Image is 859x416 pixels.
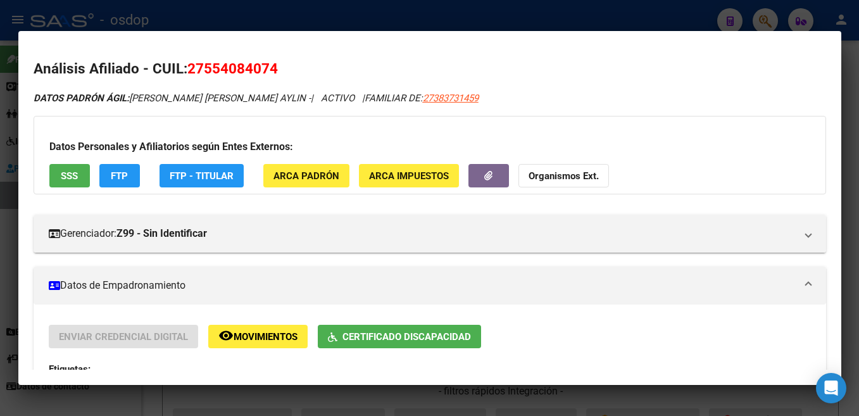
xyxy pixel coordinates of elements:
[529,170,599,182] strong: Organismos Ext.
[170,170,234,182] span: FTP - Titular
[318,325,481,348] button: Certificado Discapacidad
[208,325,308,348] button: Movimientos
[342,331,471,343] span: Certificado Discapacidad
[49,363,91,375] strong: Etiquetas:
[49,278,796,293] mat-panel-title: Datos de Empadronamiento
[49,226,796,241] mat-panel-title: Gerenciador:
[34,92,479,104] i: | ACTIVO |
[218,328,234,343] mat-icon: remove_red_eye
[423,92,479,104] span: 27383731459
[34,58,826,80] h2: Análisis Afiliado - CUIL:
[111,170,128,182] span: FTP
[34,92,129,104] strong: DATOS PADRÓN ÁGIL:
[34,267,826,305] mat-expansion-panel-header: Datos de Empadronamiento
[49,164,90,187] button: SSS
[49,139,810,154] h3: Datos Personales y Afiliatorios según Entes Externos:
[99,164,140,187] button: FTP
[59,331,188,343] span: Enviar Credencial Digital
[116,226,207,241] strong: Z99 - Sin Identificar
[273,170,339,182] span: ARCA Padrón
[34,92,311,104] span: [PERSON_NAME] [PERSON_NAME] AYLIN -
[49,325,198,348] button: Enviar Credencial Digital
[61,170,78,182] span: SSS
[365,92,479,104] span: FAMILIAR DE:
[518,164,609,187] button: Organismos Ext.
[359,164,459,187] button: ARCA Impuestos
[187,60,278,77] span: 27554084074
[816,373,846,403] div: Open Intercom Messenger
[369,170,449,182] span: ARCA Impuestos
[34,215,826,253] mat-expansion-panel-header: Gerenciador:Z99 - Sin Identificar
[263,164,349,187] button: ARCA Padrón
[160,164,244,187] button: FTP - Titular
[234,331,298,343] span: Movimientos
